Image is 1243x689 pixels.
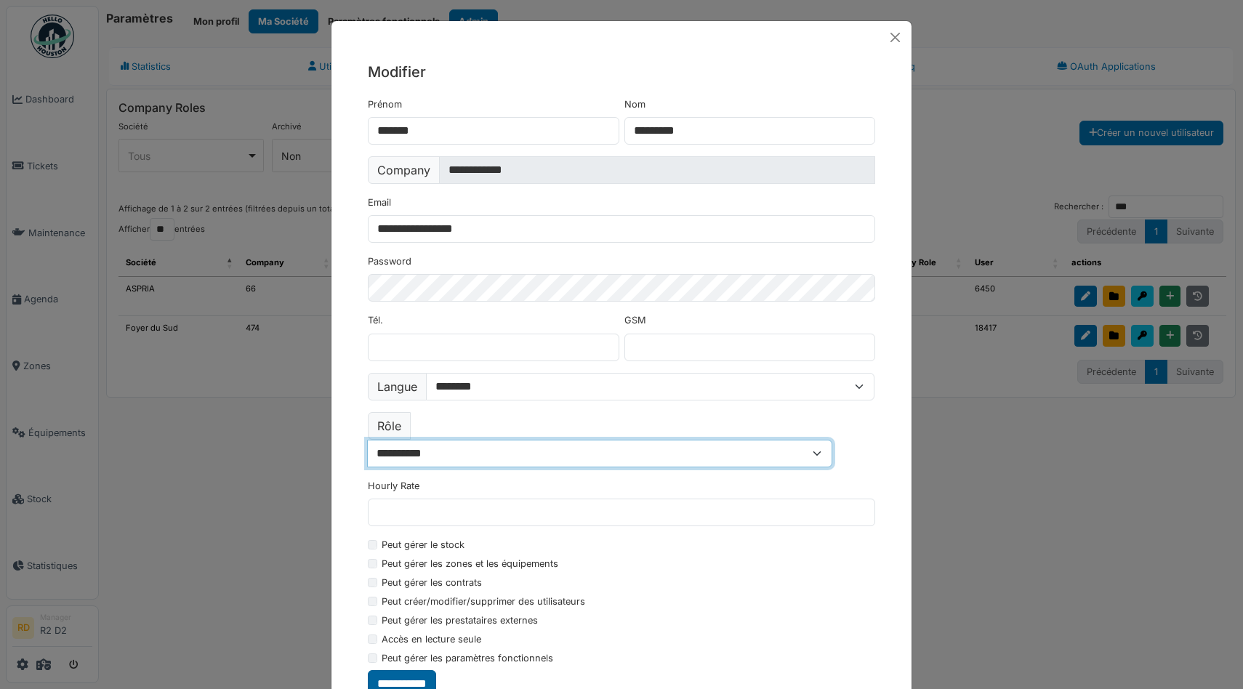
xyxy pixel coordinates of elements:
[368,61,875,83] h5: Modifier
[368,313,383,327] label: Tél.
[885,27,906,48] button: Close
[368,256,411,267] span: translation missing: fr.shared.password
[368,480,419,491] span: translation missing: fr.shared.hourly_rate
[382,651,553,665] label: Peut gérer les paramètres fonctionnels
[624,97,645,111] label: Nom
[624,313,646,327] label: GSM
[382,632,481,646] label: Accès en lecture seule
[382,576,482,589] label: Peut gérer les contrats
[382,557,558,571] label: Peut gérer les zones et les équipements
[382,595,585,608] label: Peut créer/modifier/supprimer des utilisateurs
[382,613,538,627] label: Peut gérer les prestataires externes
[377,161,430,179] span: translation missing: fr.shared.company
[368,97,402,111] label: Prénom
[368,373,427,400] label: Langue
[382,538,464,552] label: Peut gérer le stock
[368,412,411,440] label: Rôle
[368,196,391,209] label: Email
